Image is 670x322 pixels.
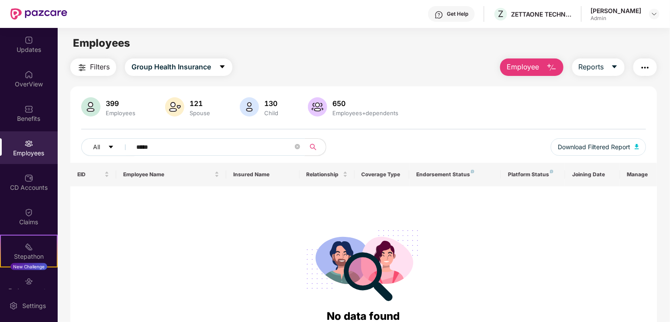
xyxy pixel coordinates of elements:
[77,62,87,73] img: svg+xml;base64,PHN2ZyB4bWxucz0iaHR0cDovL3d3dy53My5vcmcvMjAwMC9zdmciIHdpZHRoPSIyNCIgaGVpZ2h0PSIyNC...
[611,63,618,71] span: caret-down
[572,58,625,76] button: Reportscaret-down
[24,174,33,182] img: svg+xml;base64,PHN2ZyBpZD0iQ0RfQWNjb3VudHMiIGRhdGEtbmFtZT0iQ0QgQWNjb3VudHMiIHhtbG5zPSJodHRwOi8vd3...
[307,171,341,178] span: Relationship
[635,144,639,149] img: svg+xml;base64,PHN2ZyB4bWxucz0iaHR0cDovL3d3dy53My5vcmcvMjAwMC9zdmciIHhtbG5zOnhsaW5rPSJodHRwOi8vd3...
[295,144,300,149] span: close-circle
[300,163,355,186] th: Relationship
[24,105,33,113] img: svg+xml;base64,PHN2ZyBpZD0iQmVuZWZpdHMiIHhtbG5zPSJodHRwOi8vd3d3LnczLm9yZy8yMDAwL3N2ZyIgd2lkdGg9Ij...
[123,171,213,178] span: Employee Name
[304,138,326,156] button: search
[24,243,33,251] img: svg+xml;base64,PHN2ZyB4bWxucz0iaHR0cDovL3d3dy53My5vcmcvMjAwMC9zdmciIHdpZHRoPSIyMSIgaGVpZ2h0PSIyMC...
[304,144,321,151] span: search
[262,110,280,116] div: Child
[24,36,33,45] img: svg+xml;base64,PHN2ZyBpZD0iVXBkYXRlZCIgeG1sbnM9Imh0dHA6Ly93d3cudzMub3JnLzIwMDAvc3ZnIiB3aWR0aD0iMj...
[508,171,558,178] div: Platform Status
[1,252,57,261] div: Stepathon
[188,99,212,108] div: 121
[579,62,604,72] span: Reports
[471,170,474,173] img: svg+xml;base64,PHN2ZyB4bWxucz0iaHR0cDovL3d3dy53My5vcmcvMjAwMC9zdmciIHdpZHRoPSI4IiBoZWlnaHQ9IjgiIH...
[10,8,67,20] img: New Pazcare Logo
[77,171,103,178] span: EID
[24,208,33,217] img: svg+xml;base64,PHN2ZyBpZD0iQ2xhaW0iIHhtbG5zPSJodHRwOi8vd3d3LnczLm9yZy8yMDAwL3N2ZyIgd2lkdGg9IjIwIi...
[551,138,646,156] button: Download Filtered Report
[331,110,400,116] div: Employees+dependents
[10,263,47,270] div: New Challenge
[104,110,137,116] div: Employees
[226,163,300,186] th: Insured Name
[125,58,232,76] button: Group Health Insurancecaret-down
[640,62,650,73] img: svg+xml;base64,PHN2ZyB4bWxucz0iaHR0cDovL3d3dy53My5vcmcvMjAwMC9zdmciIHdpZHRoPSIyNCIgaGVpZ2h0PSIyNC...
[550,170,553,173] img: svg+xml;base64,PHN2ZyB4bWxucz0iaHR0cDovL3d3dy53My5vcmcvMjAwMC9zdmciIHdpZHRoPSI4IiBoZWlnaHQ9IjgiIH...
[70,163,116,186] th: EID
[165,97,184,116] img: svg+xml;base64,PHN2ZyB4bWxucz0iaHR0cDovL3d3dy53My5vcmcvMjAwMC9zdmciIHhtbG5zOnhsaW5rPSJodHRwOi8vd3...
[565,163,620,186] th: Joining Date
[498,9,504,19] span: Z
[24,277,33,286] img: svg+xml;base64,PHN2ZyBpZD0iRW5kb3JzZW1lbnRzIiB4bWxucz0iaHR0cDovL3d3dy53My5vcmcvMjAwMC9zdmciIHdpZH...
[116,163,226,186] th: Employee Name
[355,163,410,186] th: Coverage Type
[188,110,212,116] div: Spouse
[20,301,48,310] div: Settings
[416,171,494,178] div: Endorsement Status
[591,15,641,22] div: Admin
[591,7,641,15] div: [PERSON_NAME]
[104,99,137,108] div: 399
[73,37,130,49] span: Employees
[24,139,33,148] img: svg+xml;base64,PHN2ZyBpZD0iRW1wbG95ZWVzIiB4bWxucz0iaHR0cDovL3d3dy53My5vcmcvMjAwMC9zdmciIHdpZHRoPS...
[9,301,18,310] img: svg+xml;base64,PHN2ZyBpZD0iU2V0dGluZy0yMHgyMCIgeG1sbnM9Imh0dHA6Ly93d3cudzMub3JnLzIwMDAvc3ZnIiB3aW...
[90,62,110,72] span: Filters
[331,99,400,108] div: 650
[435,10,443,19] img: svg+xml;base64,PHN2ZyBpZD0iSGVscC0zMngzMiIgeG1sbnM9Imh0dHA6Ly93d3cudzMub3JnLzIwMDAvc3ZnIiB3aWR0aD...
[219,63,226,71] span: caret-down
[558,142,630,152] span: Download Filtered Report
[93,142,100,152] span: All
[295,143,300,151] span: close-circle
[131,62,211,72] span: Group Health Insurance
[507,62,539,72] span: Employee
[500,58,563,76] button: Employee
[81,138,135,156] button: Allcaret-down
[108,144,114,151] span: caret-down
[651,10,658,17] img: svg+xml;base64,PHN2ZyBpZD0iRHJvcGRvd24tMzJ4MzIiIHhtbG5zPSJodHRwOi8vd3d3LnczLm9yZy8yMDAwL3N2ZyIgd2...
[262,99,280,108] div: 130
[620,163,657,186] th: Manage
[240,97,259,116] img: svg+xml;base64,PHN2ZyB4bWxucz0iaHR0cDovL3d3dy53My5vcmcvMjAwMC9zdmciIHhtbG5zOnhsaW5rPSJodHRwOi8vd3...
[300,219,426,308] img: svg+xml;base64,PHN2ZyB4bWxucz0iaHR0cDovL3d3dy53My5vcmcvMjAwMC9zdmciIHdpZHRoPSIyODgiIGhlaWdodD0iMj...
[70,58,116,76] button: Filters
[546,62,557,73] img: svg+xml;base64,PHN2ZyB4bWxucz0iaHR0cDovL3d3dy53My5vcmcvMjAwMC9zdmciIHhtbG5zOnhsaW5rPSJodHRwOi8vd3...
[24,70,33,79] img: svg+xml;base64,PHN2ZyBpZD0iSG9tZSIgeG1sbnM9Imh0dHA6Ly93d3cudzMub3JnLzIwMDAvc3ZnIiB3aWR0aD0iMjAiIG...
[511,10,572,18] div: ZETTAONE TECHNOLOGIES INDIA PRIVATE LIMITED
[81,97,100,116] img: svg+xml;base64,PHN2ZyB4bWxucz0iaHR0cDovL3d3dy53My5vcmcvMjAwMC9zdmciIHhtbG5zOnhsaW5rPSJodHRwOi8vd3...
[447,10,468,17] div: Get Help
[308,97,327,116] img: svg+xml;base64,PHN2ZyB4bWxucz0iaHR0cDovL3d3dy53My5vcmcvMjAwMC9zdmciIHhtbG5zOnhsaW5rPSJodHRwOi8vd3...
